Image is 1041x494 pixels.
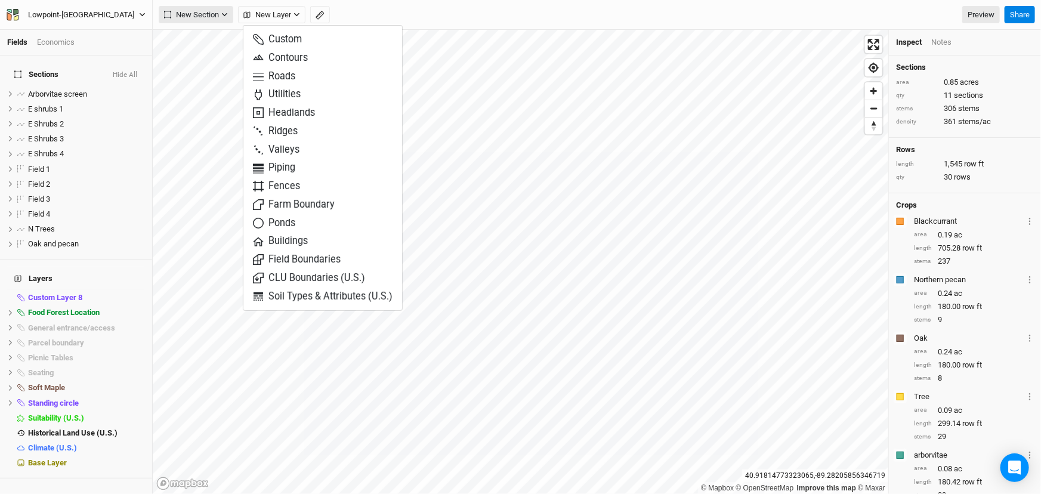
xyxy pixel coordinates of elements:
div: length [914,419,932,428]
button: Shortcut: M [310,6,330,24]
div: Custom Layer 8 [28,293,145,302]
span: Buildings [253,234,308,248]
div: N Trees [28,224,145,234]
div: qty [896,91,938,100]
span: Ridges [253,125,298,138]
div: 299.14 [914,418,1034,429]
div: E Shrubs 4 [28,149,145,159]
a: Mapbox [701,484,734,492]
canvas: Map [153,30,888,494]
div: 180.42 [914,477,1034,487]
div: 306 [896,103,1034,114]
div: arborvitae [914,450,1024,461]
div: length [896,160,938,169]
span: CLU Boundaries (U.S.) [253,271,365,285]
div: 1,545 [896,159,1034,169]
span: ac [954,347,962,357]
span: ac [954,405,962,416]
span: stems [958,103,980,114]
span: Enter fullscreen [865,36,882,53]
div: Suitability (U.S.) [28,413,145,423]
div: stems [896,104,938,113]
span: Find my location [865,59,882,76]
div: Base Layer [28,458,145,468]
h4: Layers [7,267,145,291]
div: E shrubs 1 [28,104,145,114]
div: 0.08 [914,464,1034,474]
span: ac [954,464,962,474]
div: Standing circle [28,399,145,408]
div: 705.28 [914,243,1034,254]
span: Contours [253,51,308,65]
span: Base Layer [28,458,67,467]
span: Soil Types & Attributes (U.S.) [253,290,393,304]
div: Soft Maple [28,383,145,393]
span: Farm Boundary [253,198,335,212]
div: length [914,361,932,370]
h4: Crops [896,200,917,210]
div: length [914,244,932,253]
button: Reset bearing to north [865,117,882,134]
span: Field 4 [28,209,50,218]
span: General entrance/access [28,323,115,332]
button: Crop Usage [1026,390,1034,403]
div: 0.85 [896,77,1034,88]
div: 180.00 [914,301,1034,312]
div: stems [914,257,932,266]
div: Northern pecan [914,274,1024,285]
span: Climate (U.S.) [28,443,77,452]
span: E shrubs 1 [28,104,63,113]
div: 0.24 [914,347,1034,357]
span: stems/ac [958,116,991,127]
div: Climate (U.S.) [28,443,145,453]
div: Lowpoint-Washburn [28,9,134,21]
button: Crop Usage [1026,273,1034,286]
div: 0.24 [914,288,1034,299]
div: Inspect [896,37,922,48]
div: stems [914,433,932,441]
div: qty [896,173,938,182]
div: 180.00 [914,360,1034,370]
span: row ft [962,360,982,370]
span: Sections [14,70,58,79]
div: Parcel boundary [28,338,145,348]
div: General entrance/access [28,323,145,333]
span: Picnic Tables [28,353,73,362]
button: Zoom out [865,100,882,117]
button: Crop Usage [1026,214,1034,228]
div: 40.91814773323065 , -89.28205856346719 [742,470,888,482]
span: row ft [962,477,982,487]
div: Blackcurrant [914,216,1024,227]
span: Field 1 [28,165,50,174]
h4: Rows [896,145,1034,155]
a: Maxar [858,484,885,492]
div: Field 2 [28,180,145,189]
div: 0.09 [914,405,1034,416]
div: Historical Land Use (U.S.) [28,428,145,438]
div: Picnic Tables [28,353,145,363]
button: New Layer [238,6,305,24]
div: area [914,289,932,298]
div: 9 [914,314,1034,325]
span: row ft [962,301,982,312]
span: row ft [962,418,982,429]
span: E Shrubs 4 [28,149,64,158]
span: rows [954,172,971,183]
a: OpenStreetMap [736,484,794,492]
div: 8 [914,373,1034,384]
span: ac [954,288,962,299]
div: Food Forest Location [28,308,145,317]
button: New Section [159,6,233,24]
span: New Section [164,9,219,21]
span: ac [954,230,962,240]
span: Arborvitae screen [28,89,87,98]
div: 0.19 [914,230,1034,240]
span: Utilities [253,88,301,101]
div: stems [914,316,932,325]
button: Crop Usage [1026,448,1034,462]
div: Field 4 [28,209,145,219]
span: Oak and pecan [28,239,79,248]
span: Food Forest Location [28,308,100,317]
span: Field 3 [28,194,50,203]
span: Valleys [253,143,299,157]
